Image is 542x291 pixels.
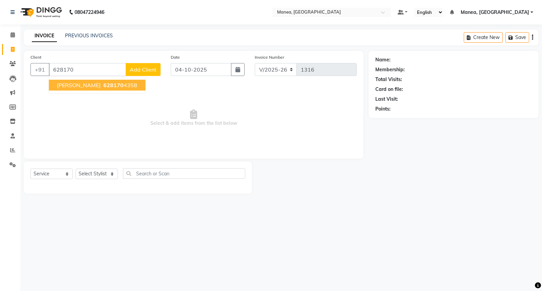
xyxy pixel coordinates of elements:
[130,66,157,73] span: Add Client
[375,56,391,63] div: Name:
[375,105,391,113] div: Points:
[30,54,41,60] label: Client
[375,76,402,83] div: Total Visits:
[49,63,126,76] input: Search by Name/Mobile/Email/Code
[103,82,124,89] span: 628170
[17,3,64,22] img: logo
[464,32,503,43] button: Create New
[65,33,113,39] a: PREVIOUS INVOICES
[461,9,529,16] span: Manea, [GEOGRAPHIC_DATA]
[255,54,284,60] label: Invoice Number
[126,63,161,76] button: Add Client
[123,168,245,179] input: Search or Scan
[75,3,104,22] b: 08047224946
[171,54,180,60] label: Date
[30,63,49,76] button: +91
[375,86,403,93] div: Card on file:
[505,32,529,43] button: Save
[32,30,57,42] a: INVOICE
[57,82,101,89] span: [PERSON_NAME]
[375,66,405,73] div: Membership:
[375,96,398,103] div: Last Visit:
[102,82,137,89] ngb-highlight: 4358
[30,84,357,152] span: Select & add items from the list below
